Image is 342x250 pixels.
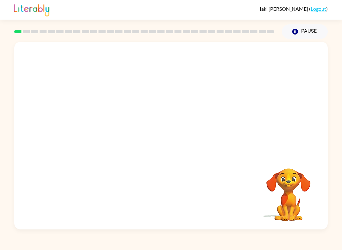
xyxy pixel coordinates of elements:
[260,6,328,12] div: ( )
[282,24,328,39] button: Pause
[257,159,320,222] video: Your browser must support playing .mp4 files to use Literably. Please try using another browser.
[311,6,326,12] a: Logout
[260,6,309,12] span: Iaki [PERSON_NAME]
[14,3,49,16] img: Literably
